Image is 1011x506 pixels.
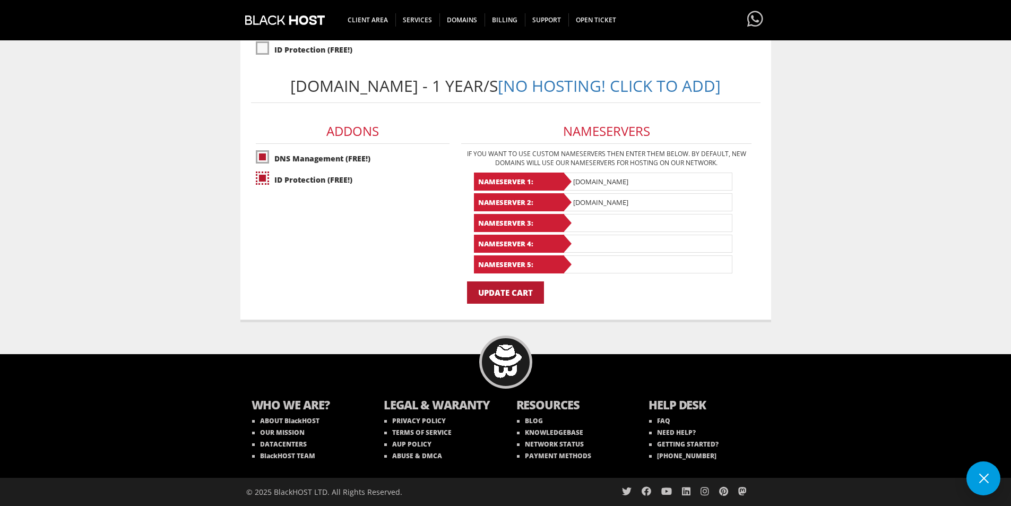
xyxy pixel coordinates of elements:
[649,397,760,415] b: HELP DESK
[256,170,450,189] label: ID Protection (FREE!)
[474,255,564,273] b: Nameserver 5:
[340,13,396,27] span: CLIENT AREA
[256,149,450,168] label: DNS Management (FREE!)
[384,451,442,460] a: ABUSE & DMCA
[568,13,624,27] span: Open Ticket
[384,440,431,449] a: AUP POLICY
[252,397,363,415] b: WHO WE ARE?
[517,416,543,425] a: BLOG
[256,119,450,144] h3: Addons
[246,478,500,506] div: © 2025 BlackHOST LTD. All Rights Reserved.
[498,75,721,97] a: [No Hosting! Click to Add]
[395,13,440,27] span: SERVICES
[489,345,522,378] img: BlackHOST mascont, Blacky.
[461,119,751,144] h3: Nameservers
[649,440,719,449] a: GETTING STARTED?
[461,149,751,167] p: If you want to use custom nameservers then enter them below. By default, new domains will use our...
[384,416,446,425] a: PRIVACY POLICY
[517,451,591,460] a: PAYMENT METHODS
[252,440,307,449] a: DATACENTERS
[474,214,564,232] b: Nameserver 3:
[649,416,670,425] a: FAQ
[474,235,564,253] b: Nameserver 4:
[649,428,696,437] a: NEED HELP?
[474,193,564,211] b: Nameserver 2:
[485,13,525,27] span: Billing
[467,281,544,304] input: Update Cart
[439,13,485,27] span: Domains
[251,69,761,103] h1: [DOMAIN_NAME] - 1 Year/s
[649,451,716,460] a: [PHONE_NUMBER]
[517,440,584,449] a: NETWORK STATUS
[384,428,452,437] a: TERMS OF SERVICE
[474,173,564,191] b: Nameserver 1:
[252,428,305,437] a: OUR MISSION
[256,40,450,59] label: ID Protection (FREE!)
[517,428,583,437] a: KNOWLEDGEBASE
[516,397,628,415] b: RESOURCES
[252,416,319,425] a: ABOUT BlackHOST
[525,13,569,27] span: Support
[384,397,495,415] b: LEGAL & WARANTY
[252,451,315,460] a: BlackHOST TEAM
